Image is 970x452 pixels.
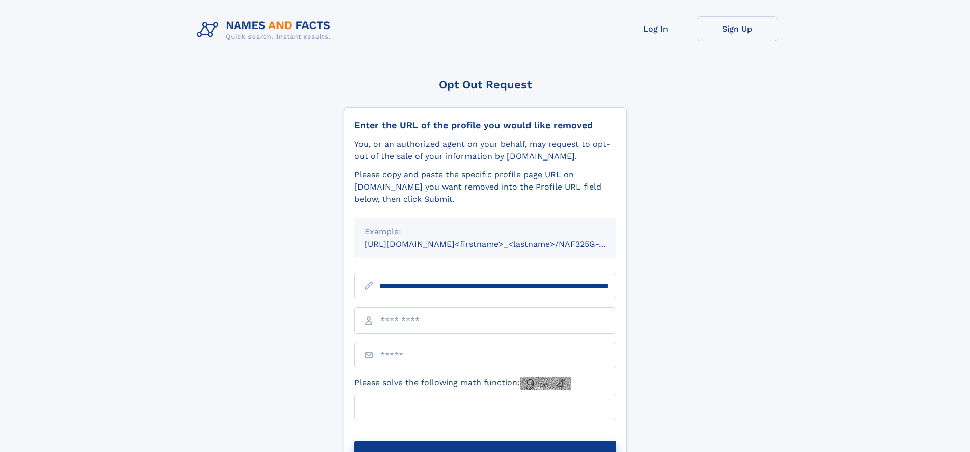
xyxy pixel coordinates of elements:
[697,16,778,41] a: Sign Up
[192,16,339,44] img: Logo Names and Facts
[365,239,635,249] small: [URL][DOMAIN_NAME]<firstname>_<lastname>/NAF325G-xxxxxxxx
[354,120,616,131] div: Enter the URL of the profile you would like removed
[615,16,697,41] a: Log In
[354,138,616,163] div: You, or an authorized agent on your behalf, may request to opt-out of the sale of your informatio...
[365,226,606,238] div: Example:
[344,78,627,91] div: Opt Out Request
[354,377,571,390] label: Please solve the following math function:
[354,169,616,205] div: Please copy and paste the specific profile page URL on [DOMAIN_NAME] you want removed into the Pr...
